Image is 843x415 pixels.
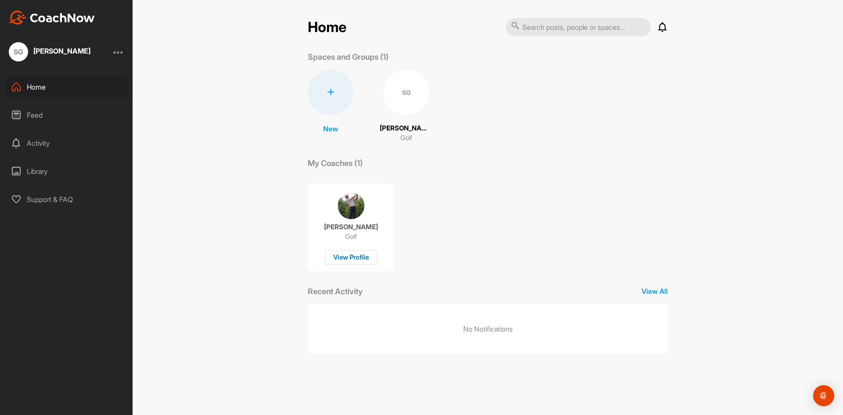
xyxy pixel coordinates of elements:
[323,123,338,134] p: New
[506,18,651,36] input: Search posts, people or spaces...
[5,160,129,182] div: Library
[308,285,363,297] p: Recent Activity
[641,286,668,296] p: View All
[33,47,90,54] div: [PERSON_NAME]
[5,76,129,98] div: Home
[463,324,513,334] p: No Notifications
[338,192,364,219] img: coach avatar
[308,51,389,63] p: Spaces and Groups (1)
[5,188,129,210] div: Support & FAQ
[380,123,432,134] p: [PERSON_NAME]
[813,385,834,406] div: Open Intercom Messenger
[400,133,412,143] p: Golf
[325,250,377,265] div: View Profile
[308,157,363,169] p: My Coaches (1)
[383,69,429,115] div: SG
[308,19,346,36] h2: Home
[5,132,129,154] div: Activity
[9,11,95,25] img: CoachNow
[324,223,378,231] p: [PERSON_NAME]
[5,104,129,126] div: Feed
[345,232,357,241] p: Golf
[9,42,28,61] div: SG
[380,69,432,143] a: SG[PERSON_NAME]Golf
